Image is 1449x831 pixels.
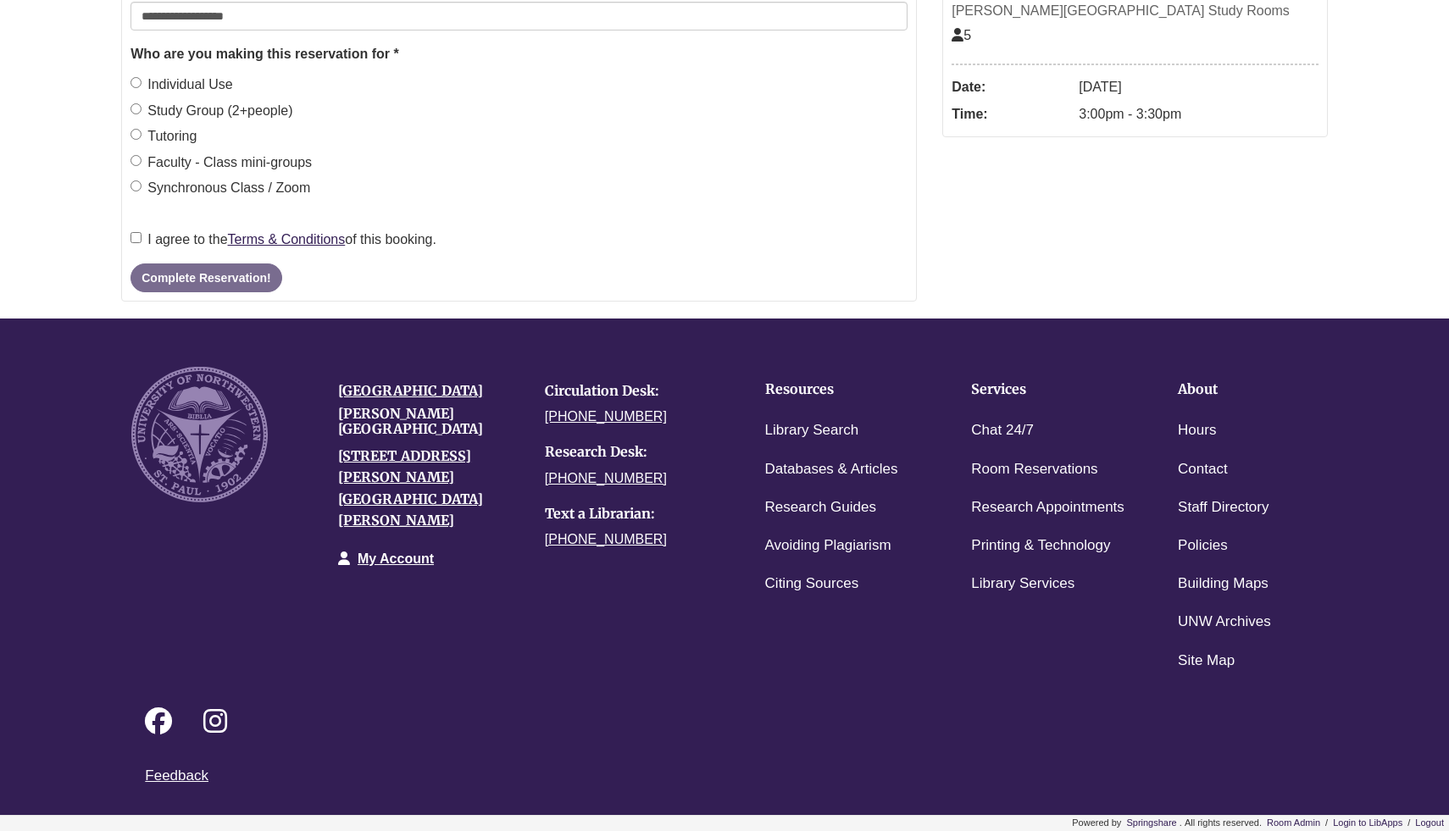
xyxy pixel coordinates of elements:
dt: Time: [952,101,1070,128]
a: Chat 24/7 [971,418,1034,443]
input: I agree to theTerms & Conditionsof this booking. [130,232,142,243]
span: / [1325,817,1328,828]
input: Faculty - Class mini-groups [130,155,142,166]
input: Study Group (2+people) [130,103,142,114]
legend: Who are you making this reservation for * [130,43,908,65]
a: Policies [1178,534,1228,558]
input: Tutoring [130,129,142,140]
label: I agree to the of this booking. [130,229,436,251]
a: Room Admin [1264,817,1323,828]
div: All rights reserved. [1185,816,1262,831]
a: Staff Directory [1178,496,1269,520]
i: Follow on Instagram [203,707,227,734]
a: Research Guides [765,496,876,520]
label: Study Group (2+people) [130,100,292,122]
h4: About [1178,382,1332,397]
a: Library Services [971,572,1074,596]
span: The capacity of this space [952,28,971,42]
a: Citing Sources [765,572,859,596]
a: [STREET_ADDRESS][PERSON_NAME][GEOGRAPHIC_DATA][PERSON_NAME] [338,447,483,529]
a: [PHONE_NUMBER] [545,471,667,485]
dd: [DATE] [1079,74,1319,101]
input: Synchronous Class / Zoom [130,180,142,191]
a: Hours [1178,418,1216,443]
div: Admin Footer [1264,816,1446,831]
label: Tutoring [130,125,197,147]
a: Room Reservations [971,457,1097,482]
a: [PHONE_NUMBER] [545,532,667,546]
a: Research Appointments [971,496,1124,520]
a: Logout [1413,817,1446,828]
label: Synchronous Class / Zoom [130,177,310,199]
button: Complete Reservation! [130,263,281,292]
span: / [1407,817,1410,828]
dd: 3:00pm - 3:30pm [1079,101,1319,128]
dt: Date: [952,74,1070,101]
h4: Circulation Desk: [545,384,726,399]
a: Login to LibApps [1330,817,1405,828]
a: Avoiding Plagiarism [765,534,891,558]
a: Databases & Articles [765,457,898,482]
a: Feedback [145,767,208,784]
a: Terms & Conditions [228,232,346,247]
a: Contact [1178,457,1228,482]
h4: Services [971,382,1125,397]
a: Site Map [1178,649,1235,673]
a: Springshare [1124,817,1179,828]
h4: [PERSON_NAME][GEOGRAPHIC_DATA] [338,407,519,436]
a: [PHONE_NUMBER] [545,409,667,424]
h4: Resources [765,382,919,397]
h4: Text a Librarian: [545,507,726,522]
div: . [1072,816,1182,831]
input: Individual Use [130,77,142,88]
a: My Account [358,551,434,566]
a: Printing & Technology [971,534,1110,558]
img: UNW seal [131,367,267,502]
a: [GEOGRAPHIC_DATA] [338,382,483,399]
a: UNW Archives [1178,610,1271,634]
label: Faculty - Class mini-groups [130,152,312,174]
i: Follow on Facebook [145,707,172,734]
label: Individual Use [130,74,233,96]
span: libcal-us-4 [1072,817,1121,828]
h4: Research Desk: [545,445,726,460]
a: Building Maps [1178,572,1269,596]
a: Library Search [765,418,859,443]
